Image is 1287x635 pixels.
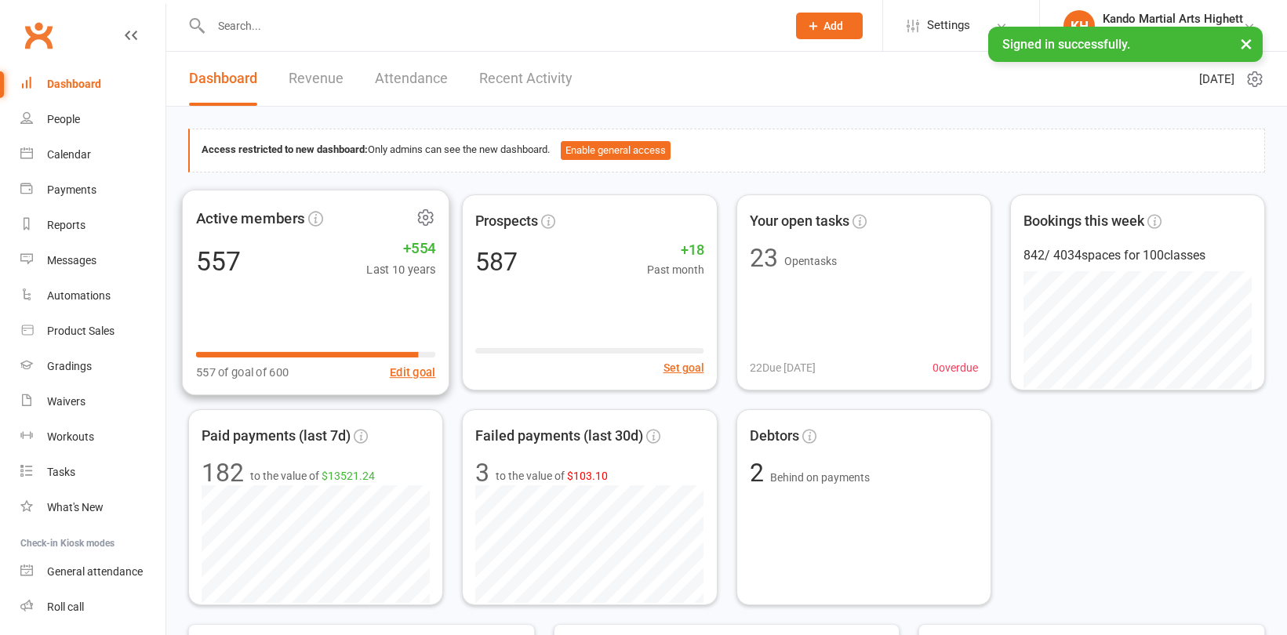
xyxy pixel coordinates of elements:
[196,206,305,230] span: Active members
[20,102,165,137] a: People
[750,359,816,376] span: 22 Due [DATE]
[1063,10,1095,42] div: KH
[47,395,85,408] div: Waivers
[663,359,704,376] button: Set goal
[289,52,344,106] a: Revenue
[933,359,978,376] span: 0 overdue
[20,278,165,314] a: Automations
[202,425,351,448] span: Paid payments (last 7d)
[647,239,704,262] span: +18
[1103,26,1243,40] div: Kando Martial Arts Highett
[47,289,111,302] div: Automations
[47,254,96,267] div: Messages
[1232,27,1260,60] button: ×
[20,490,165,525] a: What's New
[47,601,84,613] div: Roll call
[750,210,849,233] span: Your open tasks
[20,349,165,384] a: Gradings
[47,325,115,337] div: Product Sales
[1103,12,1243,26] div: Kando Martial Arts Highett
[750,425,799,448] span: Debtors
[20,455,165,490] a: Tasks
[20,590,165,625] a: Roll call
[561,141,671,160] button: Enable general access
[390,362,436,381] button: Edit goal
[770,471,870,484] span: Behind on payments
[202,143,368,155] strong: Access restricted to new dashboard:
[475,210,538,233] span: Prospects
[47,430,94,443] div: Workouts
[47,219,85,231] div: Reports
[475,249,518,274] div: 587
[20,172,165,208] a: Payments
[475,460,489,485] div: 3
[20,243,165,278] a: Messages
[784,255,837,267] span: Open tasks
[823,20,843,32] span: Add
[927,8,970,43] span: Settings
[366,259,435,278] span: Last 10 years
[47,148,91,161] div: Calendar
[47,78,101,90] div: Dashboard
[20,384,165,419] a: Waivers
[647,261,704,278] span: Past month
[750,245,778,270] div: 23
[1199,70,1234,89] span: [DATE]
[1023,245,1252,266] div: 842 / 4034 spaces for 100 classes
[47,565,143,578] div: General attendance
[496,467,608,484] span: to the value of
[202,460,244,485] div: 182
[322,470,375,482] span: $13521.24
[206,15,776,37] input: Search...
[1023,210,1144,233] span: Bookings this week
[20,208,165,243] a: Reports
[20,67,165,102] a: Dashboard
[20,419,165,455] a: Workouts
[375,52,448,106] a: Attendance
[250,467,375,484] span: to the value of
[479,52,573,106] a: Recent Activity
[19,16,58,55] a: Clubworx
[47,501,104,513] div: What's New
[475,425,643,448] span: Failed payments (last 30d)
[202,141,1252,160] div: Only admins can see the new dashboard.
[20,314,165,349] a: Product Sales
[189,52,257,106] a: Dashboard
[20,137,165,172] a: Calendar
[796,13,863,39] button: Add
[47,113,80,125] div: People
[47,183,96,196] div: Payments
[567,470,608,482] span: $103.10
[750,458,770,488] span: 2
[196,362,289,381] span: 557 of goal of 600
[47,466,75,478] div: Tasks
[1002,37,1130,52] span: Signed in successfully.
[366,236,435,259] span: +554
[20,554,165,590] a: General attendance kiosk mode
[47,360,92,372] div: Gradings
[196,247,241,274] div: 557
